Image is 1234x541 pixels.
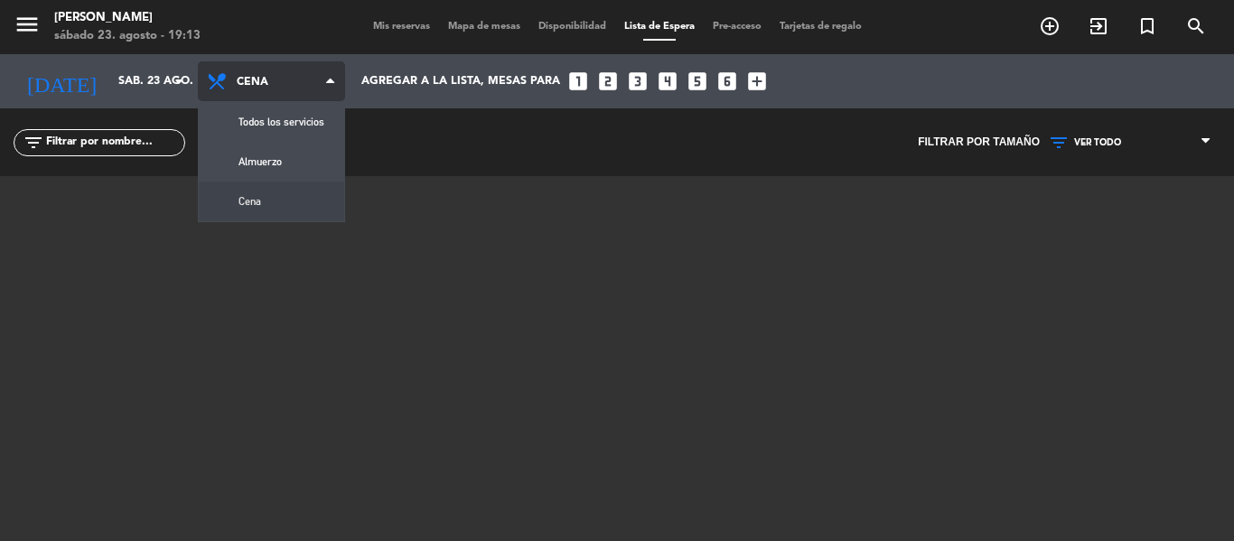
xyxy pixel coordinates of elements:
i: looks_5 [686,70,709,93]
span: Pre-acceso [704,22,771,32]
button: menu [14,11,41,44]
i: exit_to_app [1088,15,1109,37]
i: add_box [745,70,769,93]
div: sábado 23. agosto - 19:13 [54,27,201,45]
span: VER TODO [1074,137,1121,148]
i: turned_in_not [1136,15,1158,37]
i: looks_3 [626,70,650,93]
span: Agregar a la lista, mesas para [361,75,560,88]
i: looks_one [566,70,590,93]
i: [DATE] [14,61,109,101]
span: Cena [237,65,323,99]
span: Mis reservas [364,22,439,32]
i: looks_6 [715,70,739,93]
i: filter_list [23,132,44,154]
div: [PERSON_NAME] [54,9,201,27]
a: Todos los servicios [199,102,344,142]
a: Cena [199,182,344,221]
span: Lista de Espera [615,22,704,32]
span: Filtrar por tamaño [918,134,1040,152]
i: looks_4 [656,70,679,93]
i: looks_two [596,70,620,93]
a: Almuerzo [199,142,344,182]
i: add_circle_outline [1039,15,1061,37]
span: Disponibilidad [529,22,615,32]
input: Filtrar por nombre... [44,133,184,153]
i: search [1185,15,1207,37]
span: Mapa de mesas [439,22,529,32]
span: Tarjetas de regalo [771,22,871,32]
i: menu [14,11,41,38]
i: arrow_drop_down [168,70,190,92]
